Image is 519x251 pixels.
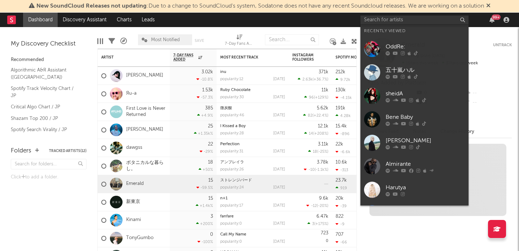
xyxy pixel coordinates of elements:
div: 3 [210,214,213,219]
a: Discovery Assistant [58,13,112,27]
a: [PERSON_NAME] [360,131,469,155]
input: Search for artists [360,16,469,25]
a: sheidA [360,84,469,108]
div: 25 [208,124,213,129]
div: ( ) [307,221,328,226]
div: -4.15k [336,95,352,100]
div: Call My Name [220,233,285,237]
div: popularity: 17 [220,204,243,208]
div: OddRe: [386,42,465,51]
a: Dashboard [23,13,58,27]
div: 12.1k [318,124,328,129]
div: ストレンジバード [220,178,285,182]
div: ( ) [304,167,328,172]
a: Spotify Search Virality / JP [11,126,79,134]
span: 82 [308,114,312,118]
div: -- [464,88,512,98]
div: -- [464,98,512,107]
div: -57.3 % [197,95,213,100]
div: +200 % [196,221,213,226]
span: +22.4 % [314,114,327,118]
div: 212k [336,70,345,74]
a: 新東京 [126,199,140,205]
a: Kapa Boy [360,202,469,225]
div: I Kissed a Boy [220,124,285,128]
div: -896 [336,131,350,136]
div: 15 [208,178,213,183]
div: My Discovery Checklist [11,40,86,48]
div: ( ) [298,77,328,82]
div: 23.7k [336,178,347,183]
a: inu [220,70,226,74]
div: 3.78k [317,160,328,165]
div: -100 % [198,239,213,244]
div: 9.6k [319,196,328,201]
a: Leads [137,13,160,27]
div: -29 % [200,149,213,154]
div: アンブレイラ [220,160,285,164]
a: n+1 [220,196,227,200]
div: [DATE] [273,95,285,99]
div: +1.4k % [196,203,213,208]
a: Almirante [360,155,469,178]
div: 723 [321,231,328,235]
div: Instagram Followers [292,53,318,62]
span: : Due to a change to SoundCloud's system, Sodatone does not have any recent Soundcloud releases. ... [36,3,484,9]
div: 5.62k [317,106,328,111]
div: 191k [336,106,345,111]
div: fanfare [220,215,285,218]
div: -39 [336,204,347,208]
span: +175 % [315,222,327,226]
div: 0 [292,229,328,247]
span: +36.7 % [314,78,327,82]
button: 99+ [489,17,494,23]
div: Spotify Monthly Listeners [336,55,390,60]
div: 3.02k [201,70,213,74]
div: Most Recent Track [220,55,274,60]
div: Bene Baby [386,113,465,121]
div: 707 [336,232,343,237]
div: Recently Viewed [364,27,465,35]
a: Charts [112,13,137,27]
div: [DATE] [273,222,285,226]
div: [DATE] [273,131,285,135]
span: 3 [312,222,314,226]
div: ( ) [308,149,328,154]
div: 10.6k [336,160,347,165]
span: 7-Day Fans Added [173,53,196,62]
div: ( ) [303,113,328,118]
span: 18 [313,150,317,154]
a: Perfection [220,142,240,146]
input: Search for folders... [11,159,86,169]
div: 385 [205,106,213,111]
a: [PERSON_NAME] [126,127,163,133]
div: Edit Columns [97,31,103,52]
button: Save [195,39,204,43]
a: Critical Algo Chart / JP [11,103,79,111]
div: -313 [336,168,348,172]
div: 微炭酸 [220,106,285,110]
button: Tracked Artists(12) [49,149,86,153]
div: 11k [321,88,328,92]
span: Most Notified [151,38,180,42]
div: popularity: 31 [220,150,243,153]
div: [DATE] [273,113,285,117]
div: +4.9 % [197,113,213,118]
div: [DATE] [273,77,285,81]
span: 14 [309,132,313,136]
button: Untrack [493,42,512,49]
div: inu [220,70,285,74]
a: Call My Name [220,233,246,237]
span: Dismiss [486,3,491,9]
span: 96 [309,96,314,100]
div: [DATE] [273,150,285,153]
span: New SoundCloud Releases not updating [36,3,147,9]
span: +208 % [314,132,327,136]
div: Click to add a folder. [11,173,86,182]
div: Filters [108,31,115,52]
a: I Kissed a Boy [220,124,246,128]
div: 6.47k [316,214,328,219]
div: Folders [11,147,31,155]
a: Emerald [126,181,144,187]
div: -10.8 % [196,77,213,82]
